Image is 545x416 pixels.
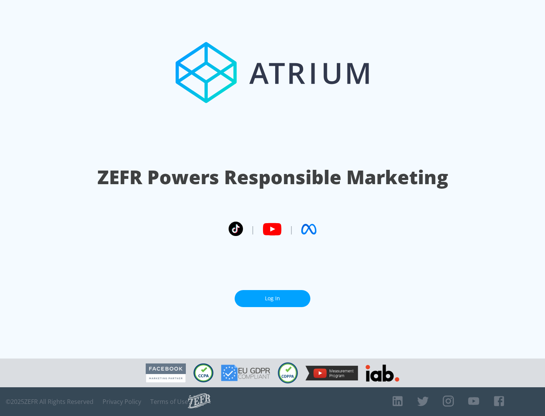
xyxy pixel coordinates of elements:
img: GDPR Compliant [221,365,270,381]
span: © 2025 ZEFR All Rights Reserved [6,398,93,405]
img: CCPA Compliant [193,363,213,382]
a: Log In [235,290,310,307]
span: | [251,224,255,235]
h1: ZEFR Powers Responsible Marketing [97,164,448,190]
a: Privacy Policy [103,398,141,405]
a: Terms of Use [150,398,188,405]
img: Facebook Marketing Partner [146,363,186,383]
span: | [289,224,294,235]
img: YouTube Measurement Program [305,366,358,380]
img: COPPA Compliant [278,362,298,383]
img: IAB [366,365,399,382]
